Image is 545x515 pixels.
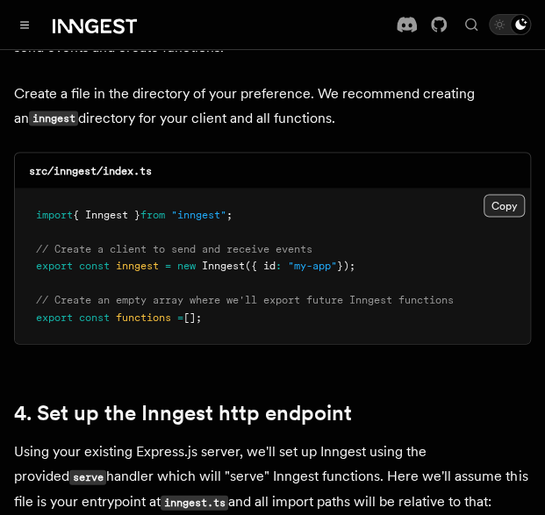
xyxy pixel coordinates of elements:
[14,81,531,131] p: Create a file in the directory of your preference. We recommend creating an directory for your cl...
[161,495,228,510] code: inngest.ts
[140,208,165,220] span: from
[177,259,196,271] span: new
[29,111,78,125] code: inngest
[461,14,482,35] button: Find something...
[36,293,454,305] span: // Create an empty array where we'll export future Inngest functions
[73,208,140,220] span: { Inngest }
[79,311,110,323] span: const
[177,311,183,323] span: =
[36,259,73,271] span: export
[288,259,337,271] span: "my-app"
[276,259,282,271] span: :
[484,194,525,217] button: Copy
[36,242,312,254] span: // Create a client to send and receive events
[202,259,245,271] span: Inngest
[337,259,355,271] span: });
[165,259,171,271] span: =
[245,259,276,271] span: ({ id
[36,311,73,323] span: export
[14,14,35,35] button: Toggle navigation
[116,311,171,323] span: functions
[14,439,531,514] p: Using your existing Express.js server, we'll set up Inngest using the provided handler which will...
[226,208,233,220] span: ;
[171,208,226,220] span: "inngest"
[69,469,106,484] code: serve
[183,311,202,323] span: [];
[489,14,531,35] button: Toggle dark mode
[116,259,159,271] span: inngest
[79,259,110,271] span: const
[14,400,352,425] a: 4. Set up the Inngest http endpoint
[29,164,152,176] code: src/inngest/index.ts
[36,208,73,220] span: import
